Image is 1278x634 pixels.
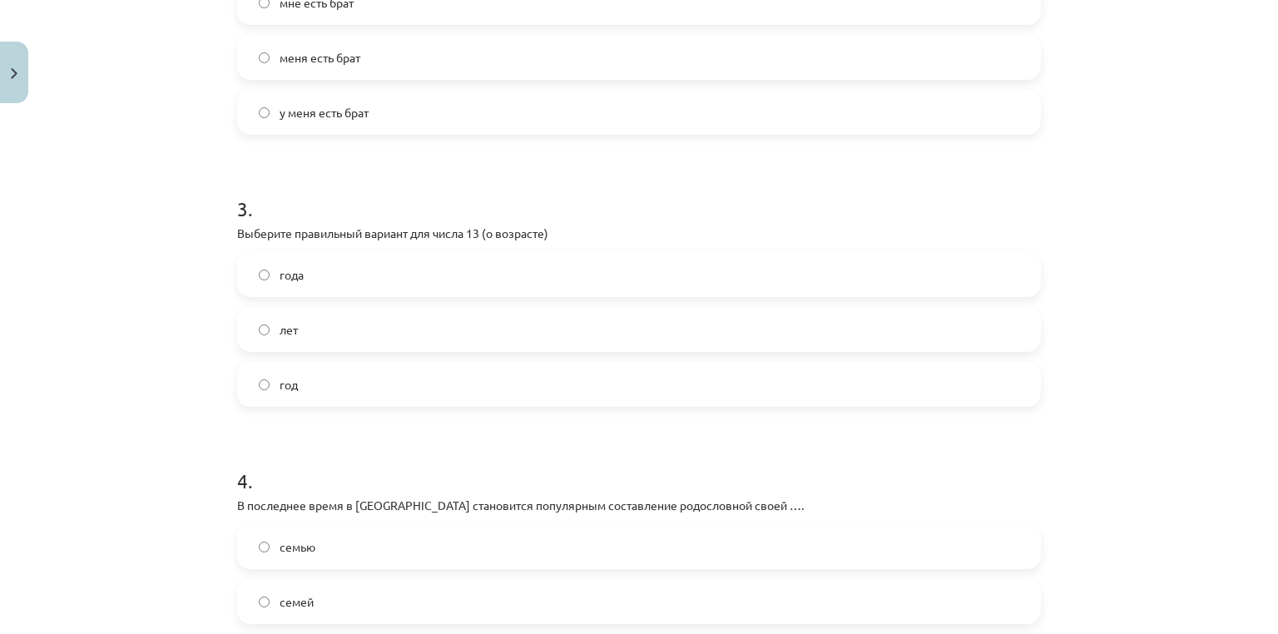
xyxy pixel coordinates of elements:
input: года [259,270,270,280]
input: семью [259,542,270,552]
h1: 4 . [237,440,1041,492]
input: семей [259,597,270,607]
span: лет [280,321,298,339]
input: лет [259,324,270,335]
span: у меня есть брат [280,104,369,121]
span: год [280,376,298,394]
span: семей [280,593,314,611]
input: у меня есть брат [259,107,270,118]
span: семью [280,538,315,556]
span: года [280,266,304,284]
span: меня есть брат [280,49,360,67]
input: меня есть брат [259,52,270,63]
p: В последнее время в [GEOGRAPHIC_DATA] становится популярным составление родословной своей …. [237,497,1041,514]
h1: 3 . [237,168,1041,220]
p: Выберите правильный вариант для числа 13 (о возрасте) [237,225,1041,242]
img: icon-close-lesson-0947bae3869378f0d4975bcd49f059093ad1ed9edebbc8119c70593378902aed.svg [11,68,17,79]
input: год [259,379,270,390]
